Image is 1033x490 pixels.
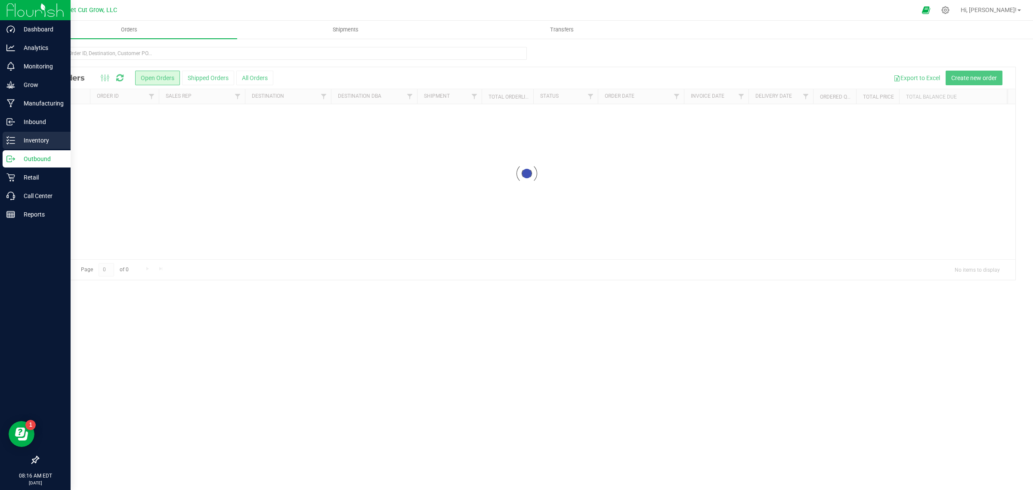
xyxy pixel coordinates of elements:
inline-svg: Call Center [6,192,15,200]
inline-svg: Inventory [6,136,15,145]
inline-svg: Dashboard [6,25,15,34]
p: Grow [15,80,67,90]
a: Orders [21,21,237,39]
span: Hi, [PERSON_NAME]! [961,6,1017,13]
inline-svg: Monitoring [6,62,15,71]
iframe: Resource center unread badge [25,420,36,430]
p: Inbound [15,117,67,127]
p: Retail [15,172,67,183]
div: Manage settings [940,6,951,14]
span: Open Ecommerce Menu [916,2,936,19]
inline-svg: Retail [6,173,15,182]
p: Outbound [15,154,67,164]
span: Transfers [538,26,585,34]
a: Shipments [237,21,454,39]
a: Transfers [454,21,670,39]
p: Manufacturing [15,98,67,109]
p: Analytics [15,43,67,53]
span: Sweet Cut Grow, LLC [59,6,117,14]
p: Inventory [15,135,67,146]
inline-svg: Analytics [6,43,15,52]
input: Search Order ID, Destination, Customer PO... [38,47,527,60]
p: 08:16 AM EDT [4,472,67,480]
inline-svg: Manufacturing [6,99,15,108]
span: Shipments [321,26,370,34]
p: [DATE] [4,480,67,486]
p: Reports [15,209,67,220]
inline-svg: Outbound [6,155,15,163]
p: Monitoring [15,61,67,71]
p: Dashboard [15,24,67,34]
span: Orders [109,26,149,34]
inline-svg: Grow [6,81,15,89]
p: Call Center [15,191,67,201]
inline-svg: Inbound [6,118,15,126]
inline-svg: Reports [6,210,15,219]
iframe: Resource center [9,421,34,447]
